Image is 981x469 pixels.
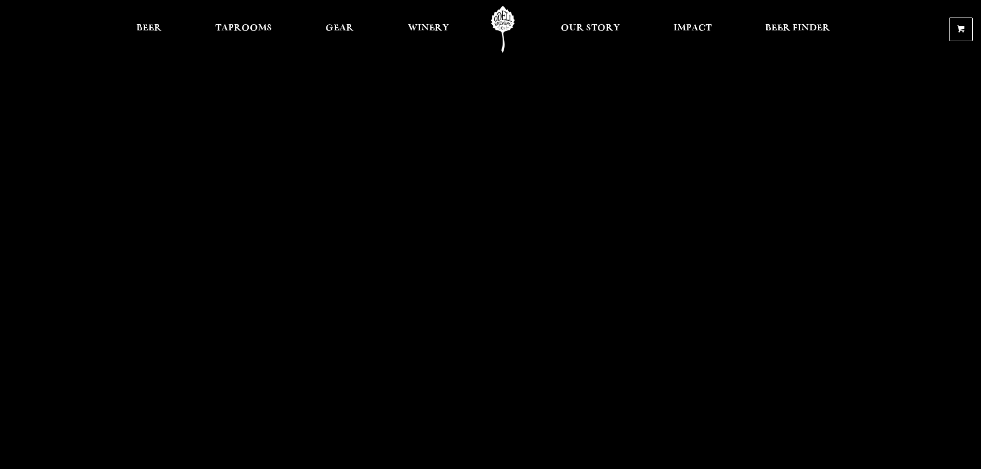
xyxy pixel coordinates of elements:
[136,24,162,32] span: Beer
[325,24,354,32] span: Gear
[674,24,712,32] span: Impact
[667,6,718,53] a: Impact
[765,24,830,32] span: Beer Finder
[215,24,272,32] span: Taprooms
[209,6,279,53] a: Taprooms
[554,6,627,53] a: Our Story
[561,24,620,32] span: Our Story
[759,6,837,53] a: Beer Finder
[130,6,168,53] a: Beer
[401,6,456,53] a: Winery
[484,6,522,53] a: Odell Home
[319,6,360,53] a: Gear
[408,24,449,32] span: Winery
